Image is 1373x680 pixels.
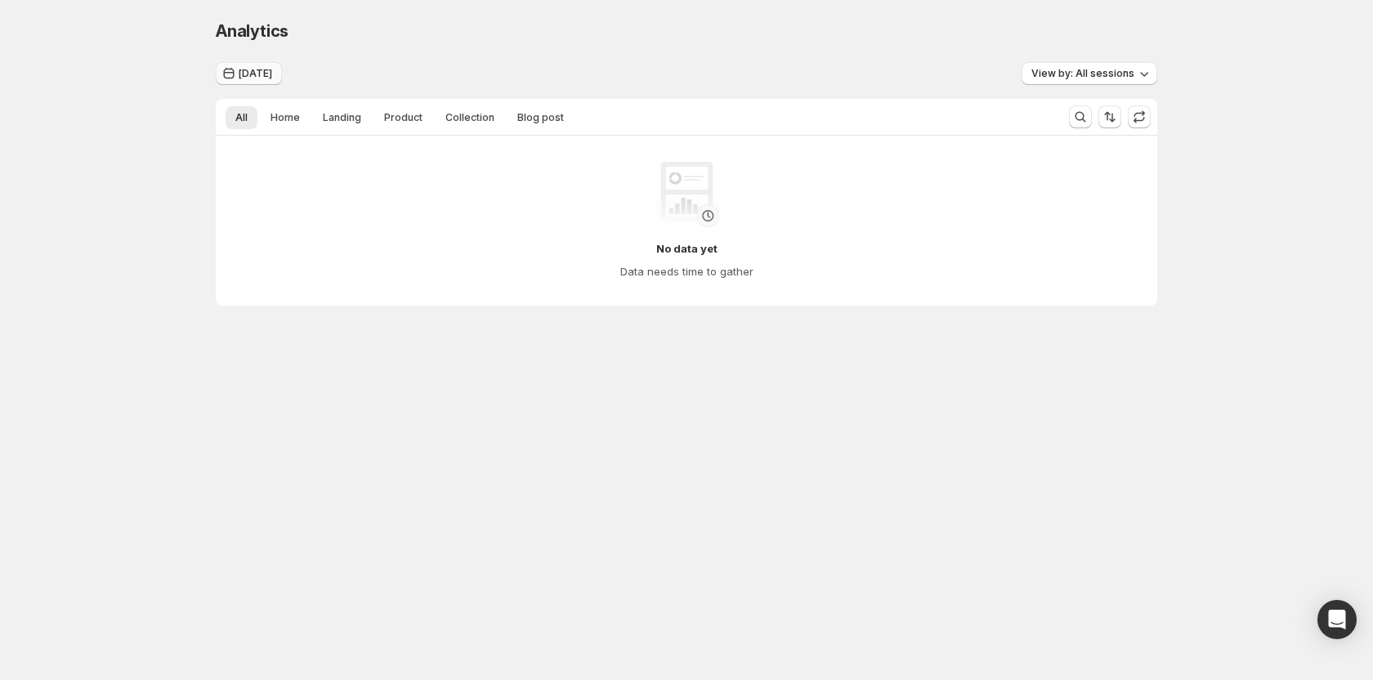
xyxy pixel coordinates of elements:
[1022,62,1157,85] button: View by: All sessions
[239,67,272,80] span: [DATE]
[445,111,494,124] span: Collection
[271,111,300,124] span: Home
[656,240,718,257] h4: No data yet
[216,21,288,41] span: Analytics
[235,111,248,124] span: All
[620,263,754,280] h4: Data needs time to gather
[517,111,564,124] span: Blog post
[1098,105,1121,128] button: Sort the results
[1031,67,1134,80] span: View by: All sessions
[384,111,423,124] span: Product
[216,62,282,85] button: [DATE]
[1069,105,1092,128] button: Search and filter results
[654,162,719,227] img: No data yet
[323,111,361,124] span: Landing
[1317,600,1357,639] div: Open Intercom Messenger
